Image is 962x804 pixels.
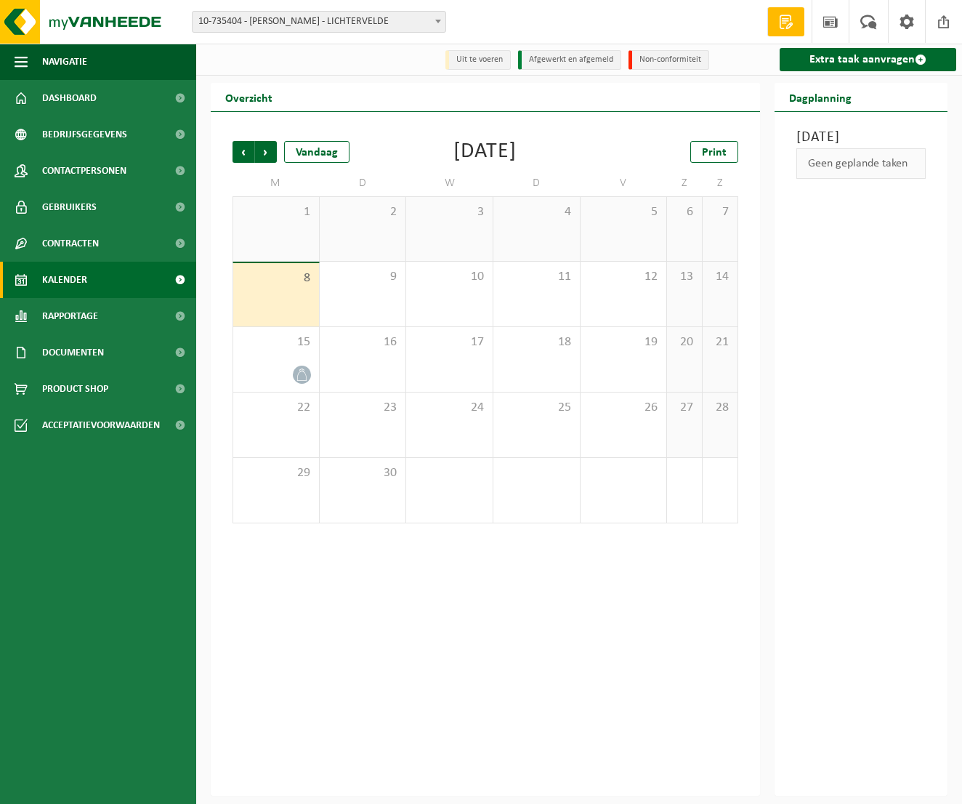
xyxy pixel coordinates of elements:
span: 14 [710,269,730,285]
span: 23 [327,400,399,416]
span: 24 [413,400,485,416]
td: W [406,170,493,196]
span: 10-735404 - DERAEDT KURT SCHRIJNWERKERIJ - LICHTERVELDE [192,11,446,33]
a: Extra taak aanvragen [780,48,957,71]
span: 3 [413,204,485,220]
td: Z [703,170,738,196]
span: Volgende [255,141,277,163]
span: Contactpersonen [42,153,126,189]
li: Uit te voeren [445,50,511,70]
span: 8 [240,270,312,286]
div: [DATE] [453,141,517,163]
span: 6 [674,204,695,220]
span: 17 [413,334,485,350]
span: Documenten [42,334,104,371]
span: 10-735404 - DERAEDT KURT SCHRIJNWERKERIJ - LICHTERVELDE [193,12,445,32]
span: 2 [327,204,399,220]
span: 18 [501,334,573,350]
span: 30 [327,465,399,481]
span: Acceptatievoorwaarden [42,407,160,443]
span: 13 [674,269,695,285]
span: 12 [588,269,660,285]
span: 26 [588,400,660,416]
span: Print [702,147,727,158]
h2: Dagplanning [775,83,866,111]
span: 9 [327,269,399,285]
span: Dashboard [42,80,97,116]
span: Rapportage [42,298,98,334]
div: Vandaag [284,141,349,163]
span: 19 [588,334,660,350]
span: 7 [710,204,730,220]
span: 20 [674,334,695,350]
td: D [493,170,581,196]
span: Navigatie [42,44,87,80]
td: D [320,170,407,196]
a: Print [690,141,738,163]
span: 28 [710,400,730,416]
h3: [DATE] [796,126,926,148]
span: 5 [588,204,660,220]
div: Geen geplande taken [796,148,926,179]
li: Afgewerkt en afgemeld [518,50,621,70]
h2: Overzicht [211,83,287,111]
span: 11 [501,269,573,285]
span: Kalender [42,262,87,298]
span: 29 [240,465,312,481]
span: 22 [240,400,312,416]
span: 25 [501,400,573,416]
span: 10 [413,269,485,285]
span: 4 [501,204,573,220]
td: V [581,170,668,196]
span: Bedrijfsgegevens [42,116,127,153]
span: 21 [710,334,730,350]
span: 1 [240,204,312,220]
span: 15 [240,334,312,350]
td: Z [667,170,703,196]
td: M [233,170,320,196]
li: Non-conformiteit [628,50,709,70]
span: Contracten [42,225,99,262]
span: Vorige [233,141,254,163]
span: Gebruikers [42,189,97,225]
span: 27 [674,400,695,416]
span: 16 [327,334,399,350]
span: Product Shop [42,371,108,407]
